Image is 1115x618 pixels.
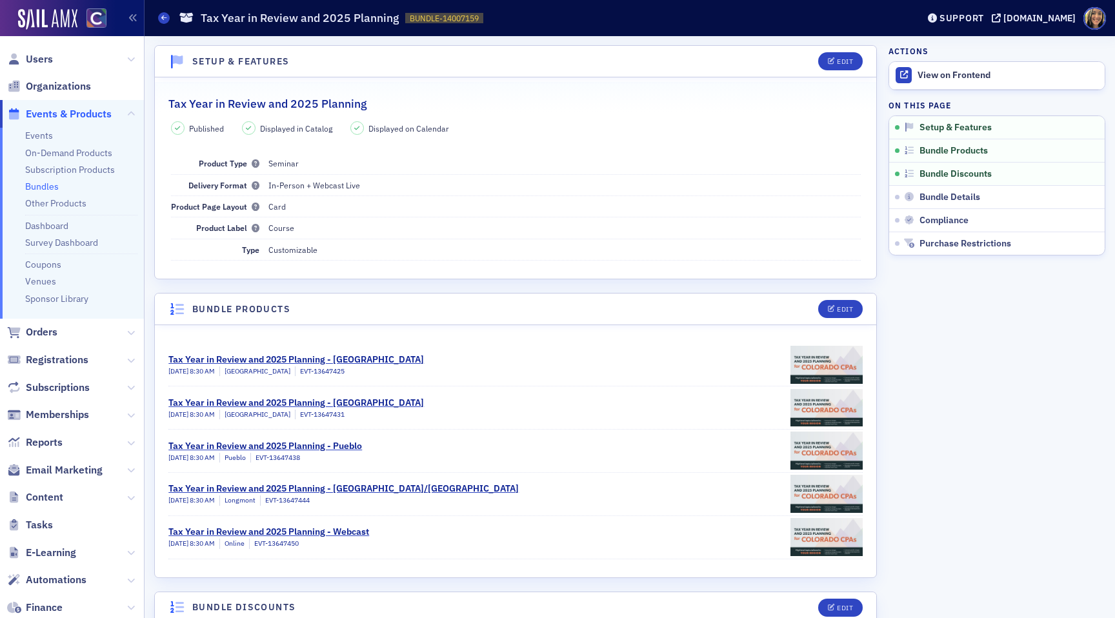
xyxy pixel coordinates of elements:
[837,306,853,313] div: Edit
[992,14,1080,23] button: [DOMAIN_NAME]
[168,95,367,112] h2: Tax Year in Review and 2025 Planning
[7,353,88,367] a: Registrations
[25,259,61,270] a: Coupons
[268,158,299,168] span: Seminar
[7,546,76,560] a: E-Learning
[190,366,215,375] span: 8:30 AM
[26,79,91,94] span: Organizations
[939,12,984,24] div: Support
[168,495,190,504] span: [DATE]
[919,145,988,157] span: Bundle Products
[219,495,256,506] div: Longmont
[837,58,853,65] div: Edit
[26,463,103,477] span: Email Marketing
[268,239,861,260] dd: Customizable
[25,181,59,192] a: Bundles
[889,99,1105,111] h4: On this page
[818,52,863,70] button: Edit
[818,599,863,617] button: Edit
[25,197,86,209] a: Other Products
[77,8,106,30] a: View Homepage
[7,52,53,66] a: Users
[295,366,345,377] div: EVT-13647425
[918,70,1098,81] div: View on Frontend
[368,123,449,134] span: Displayed on Calendar
[168,366,190,375] span: [DATE]
[190,410,215,419] span: 8:30 AM
[18,9,77,30] img: SailAMX
[168,396,424,410] div: Tax Year in Review and 2025 Planning - [GEOGRAPHIC_DATA]
[26,408,89,422] span: Memberships
[25,275,56,287] a: Venues
[192,303,290,316] h4: Bundle Products
[201,10,399,26] h1: Tax Year in Review and 2025 Planning
[25,293,88,304] a: Sponsor Library
[837,604,853,612] div: Edit
[168,430,863,472] a: Tax Year in Review and 2025 Planning - Pueblo[DATE] 8:30 AMPuebloEVT-13647438
[192,55,289,68] h4: Setup & Features
[410,13,479,24] span: BUNDLE-14007159
[919,238,1011,250] span: Purchase Restrictions
[168,343,863,386] a: Tax Year in Review and 2025 Planning - [GEOGRAPHIC_DATA][DATE] 8:30 AM[GEOGRAPHIC_DATA]EVT-13647425
[26,601,63,615] span: Finance
[295,410,345,420] div: EVT-13647431
[919,192,980,203] span: Bundle Details
[249,539,299,549] div: EVT-13647450
[7,518,53,532] a: Tasks
[219,366,290,377] div: [GEOGRAPHIC_DATA]
[242,244,259,255] span: Type
[86,8,106,28] img: SailAMX
[268,201,286,212] span: Card
[168,539,190,548] span: [DATE]
[268,217,861,238] dd: Course
[889,45,929,57] h4: Actions
[192,601,296,614] h4: Bundle Discounts
[168,525,369,539] div: Tax Year in Review and 2025 Planning - Webcast
[199,158,259,168] span: Product Type
[168,410,190,419] span: [DATE]
[190,453,215,462] span: 8:30 AM
[250,453,300,463] div: EVT-13647438
[7,79,91,94] a: Organizations
[190,539,215,548] span: 8:30 AM
[26,52,53,66] span: Users
[171,201,259,212] span: Product Page Layout
[919,168,992,180] span: Bundle Discounts
[219,453,246,463] div: Pueblo
[7,435,63,450] a: Reports
[26,353,88,367] span: Registrations
[7,408,89,422] a: Memberships
[196,223,259,233] span: Product Label
[26,381,90,395] span: Subscriptions
[168,473,863,515] a: Tax Year in Review and 2025 Planning - [GEOGRAPHIC_DATA]/[GEOGRAPHIC_DATA][DATE] 8:30 AMLongmontE...
[919,215,969,226] span: Compliance
[168,482,519,495] div: Tax Year in Review and 2025 Planning - [GEOGRAPHIC_DATA]/[GEOGRAPHIC_DATA]
[168,453,190,462] span: [DATE]
[7,490,63,504] a: Content
[919,122,992,134] span: Setup & Features
[25,164,115,175] a: Subscription Products
[26,518,53,532] span: Tasks
[7,463,103,477] a: Email Marketing
[260,495,310,506] div: EVT-13647444
[7,325,57,339] a: Orders
[26,490,63,504] span: Content
[189,123,224,134] span: Published
[260,123,332,134] span: Displayed in Catalog
[168,516,863,559] a: Tax Year in Review and 2025 Planning - Webcast[DATE] 8:30 AMOnlineEVT-13647450
[26,325,57,339] span: Orders
[7,381,90,395] a: Subscriptions
[889,62,1105,89] a: View on Frontend
[268,180,360,190] span: In-Person + Webcast Live
[219,410,290,420] div: [GEOGRAPHIC_DATA]
[26,107,112,121] span: Events & Products
[25,220,68,232] a: Dashboard
[219,539,245,549] div: Online
[25,237,98,248] a: Survey Dashboard
[168,386,863,429] a: Tax Year in Review and 2025 Planning - [GEOGRAPHIC_DATA][DATE] 8:30 AM[GEOGRAPHIC_DATA]EVT-13647431
[26,573,86,587] span: Automations
[26,546,76,560] span: E-Learning
[7,601,63,615] a: Finance
[168,353,424,366] div: Tax Year in Review and 2025 Planning - [GEOGRAPHIC_DATA]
